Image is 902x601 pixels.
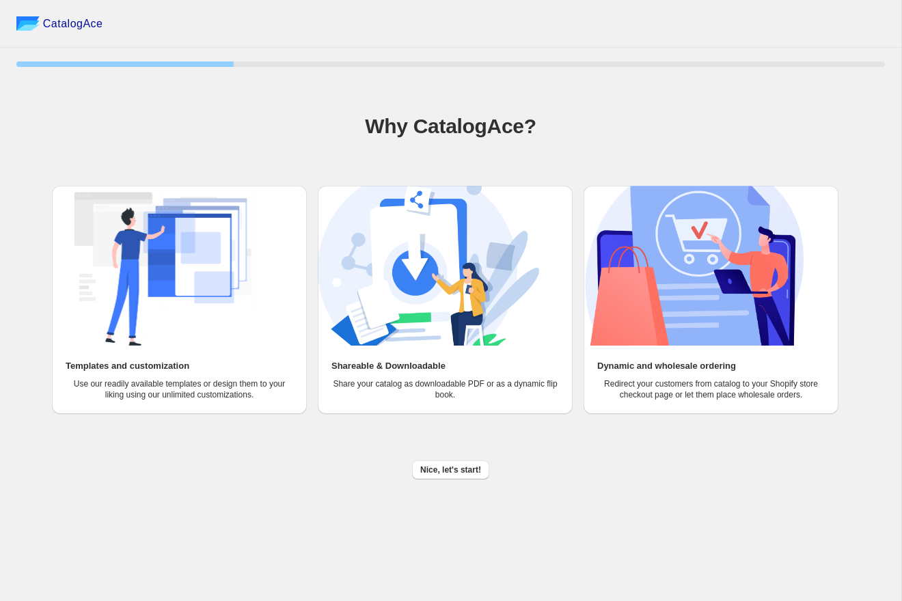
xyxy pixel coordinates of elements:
h2: Shareable & Downloadable [331,359,446,373]
p: Use our readily available templates or design them to your liking using our unlimited customizati... [66,378,293,400]
img: catalog ace [16,16,40,31]
img: Shareable & Downloadable [318,186,539,346]
h2: Templates and customization [66,359,189,373]
span: Nice, let's start! [420,464,481,475]
img: Dynamic and wholesale ordering [584,186,805,346]
h1: Why CatalogAce? [16,113,885,140]
span: CatalogAce [43,17,103,31]
p: Redirect your customers from catalog to your Shopify store checkout page or let them place wholes... [597,378,825,400]
h2: Dynamic and wholesale ordering [597,359,736,373]
p: Share your catalog as downloadable PDF or as a dynamic flip book. [331,378,559,400]
button: Nice, let's start! [412,460,489,479]
img: Templates and customization [52,186,273,346]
